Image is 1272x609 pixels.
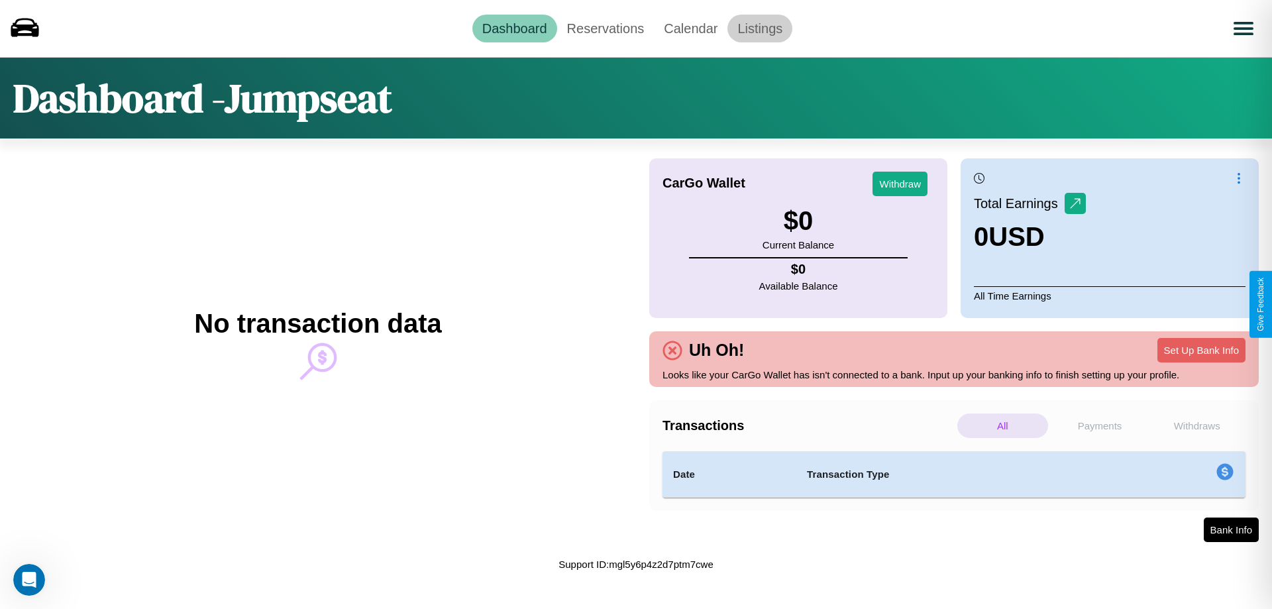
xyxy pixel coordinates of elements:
h4: Uh Oh! [682,341,751,360]
p: Payments [1055,414,1145,438]
p: All [957,414,1048,438]
h4: $ 0 [759,262,838,277]
button: Set Up Bank Info [1157,338,1245,362]
p: Current Balance [763,236,834,254]
h3: 0 USD [974,222,1086,252]
p: Withdraws [1151,414,1242,438]
h3: $ 0 [763,206,834,236]
button: Bank Info [1204,518,1259,542]
h1: Dashboard - Jumpseat [13,71,392,125]
table: simple table [662,451,1245,498]
h4: Transaction Type [807,467,1108,482]
h4: CarGo Wallet [662,176,745,191]
p: All Time Earnings [974,286,1245,305]
a: Reservations [557,15,655,42]
p: Total Earnings [974,192,1065,215]
button: Open menu [1225,10,1262,47]
iframe: Intercom live chat [13,564,45,596]
h2: No transaction data [194,309,441,339]
a: Calendar [654,15,727,42]
a: Dashboard [472,15,557,42]
div: Give Feedback [1256,278,1265,331]
p: Available Balance [759,277,838,295]
a: Listings [727,15,792,42]
p: Support ID: mgl5y6p4z2d7ptm7cwe [558,555,713,573]
button: Withdraw [873,172,927,196]
p: Looks like your CarGo Wallet has isn't connected to a bank. Input up your banking info to finish ... [662,366,1245,384]
h4: Transactions [662,418,954,433]
h4: Date [673,467,786,482]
